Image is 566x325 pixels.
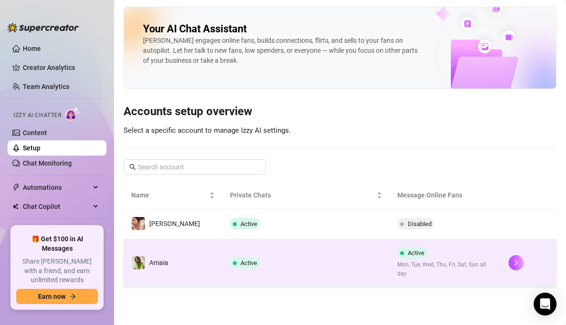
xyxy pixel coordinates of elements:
a: Creator Analytics [23,60,99,75]
a: Team Analytics [23,83,69,90]
span: right [513,259,519,266]
img: Amaia [132,256,145,269]
span: Chat Copilot [23,199,90,214]
span: Amaia [149,259,168,266]
span: Select a specific account to manage Izzy AI settings. [124,126,291,135]
span: Active [408,249,424,256]
img: Chat Copilot [12,203,19,210]
span: Share [PERSON_NAME] with a friend, and earn unlimited rewards [16,257,98,285]
img: AI Chatter [65,107,80,121]
h3: Accounts setup overview [124,104,556,119]
span: 🎁 Get $100 in AI Messages [16,235,98,253]
span: search [129,164,136,170]
a: Home [23,45,41,52]
a: Content [23,129,47,137]
span: Izzy AI Chatter [13,111,61,120]
span: Active [240,220,257,227]
span: Mon, Tue, Wed, Thu, Fri, Sat, Sun all day [397,260,493,278]
button: Earn nowarrow-right [16,289,98,304]
span: arrow-right [69,293,76,300]
span: Automations [23,180,90,195]
img: Taylor [132,217,145,230]
input: Search account [138,162,253,172]
span: Name [131,190,207,200]
div: [PERSON_NAME] engages online fans, builds connections, flirts, and sells to your fans on autopilo... [143,36,419,66]
th: Message Online Fans [390,182,501,208]
div: Open Intercom Messenger [534,293,556,315]
span: Disabled [408,220,432,227]
span: [PERSON_NAME] [149,220,200,227]
th: Private Chats [222,182,389,208]
button: right [508,255,524,270]
th: Name [124,182,222,208]
span: thunderbolt [12,184,20,191]
img: logo-BBDzfeDw.svg [8,23,79,32]
a: Chat Monitoring [23,159,72,167]
span: Active [240,259,257,266]
h2: Your AI Chat Assistant [143,22,247,36]
span: Earn now [38,293,66,300]
a: Setup [23,144,40,152]
span: Private Chats [230,190,374,200]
